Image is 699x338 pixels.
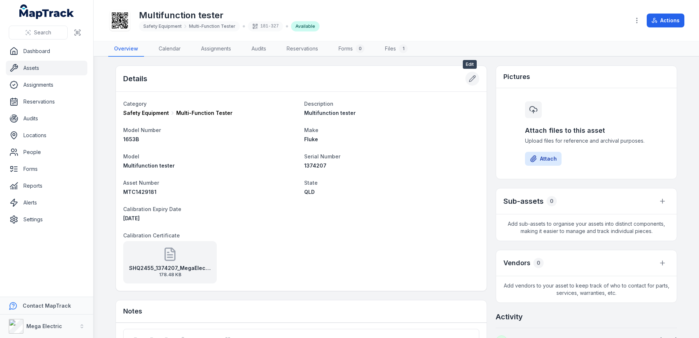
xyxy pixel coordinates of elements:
span: Multifunction tester [123,162,175,169]
strong: Mega Electric [26,323,62,329]
button: Actions [647,14,684,27]
a: Overview [108,41,144,57]
h3: Vendors [503,258,530,268]
span: State [304,180,318,186]
span: 178.48 KB [129,272,211,278]
span: MTC1429181 [123,189,156,195]
strong: SHQ2455_1374207_MegaElectrics [129,264,211,272]
time: 29/09/2024, 12:00:00 am [123,215,140,221]
span: Multi-Function Tester [176,109,233,117]
a: Assignments [195,41,237,57]
button: Search [9,26,68,40]
span: Asset Number [123,180,159,186]
span: Safety Equipment [123,109,169,117]
a: Forms0 [333,41,370,57]
a: Settings [6,212,87,227]
a: Alerts [6,195,87,210]
a: Assignments [6,78,87,92]
span: Multi-Function Tester [189,23,235,29]
a: Reservations [6,94,87,109]
a: Dashboard [6,44,87,59]
div: 1 [399,44,408,53]
span: Calibration Expiry Date [123,206,181,212]
span: Add vendors to your asset to keep track of who to contact for parts, services, warranties, etc. [496,276,677,303]
a: Reports [6,179,87,193]
a: Files1 [379,41,413,57]
h1: Multifunction tester [139,10,320,21]
span: 1653B [123,136,139,142]
a: Calendar [153,41,186,57]
div: 0 [547,196,557,206]
h3: Pictures [503,72,530,82]
span: Calibration Certificate [123,232,180,239]
a: MapTrack [19,4,74,19]
h2: Sub-assets [503,196,544,206]
span: Serial Number [304,153,340,159]
strong: Contact MapTrack [23,303,71,309]
a: People [6,145,87,159]
h3: Notes [123,306,142,316]
a: Audits [6,111,87,126]
span: Multifunction tester [304,110,356,116]
a: Reservations [281,41,324,57]
a: Assets [6,61,87,75]
a: Locations [6,128,87,143]
span: Safety Equipment [143,23,182,29]
span: Description [304,101,333,107]
span: [DATE] [123,215,140,221]
a: Forms [6,162,87,176]
span: Search [34,29,51,36]
span: QLD [304,189,315,195]
h3: Attach files to this asset [525,125,648,136]
h2: Activity [496,312,523,322]
div: 181-327 [248,21,283,31]
div: 0 [356,44,364,53]
span: 1374207 [304,162,326,169]
a: Audits [246,41,272,57]
span: Edit [463,60,477,69]
span: Add sub-assets to organise your assets into distinct components, making it easier to manage and t... [496,214,677,241]
span: Model Number [123,127,161,133]
span: Category [123,101,147,107]
button: Attach [525,152,562,166]
span: Make [304,127,318,133]
div: 0 [533,258,544,268]
span: Fluke [304,136,318,142]
div: Available [291,21,320,31]
span: Upload files for reference and archival purposes. [525,137,648,144]
h2: Details [123,74,147,84]
span: Model [123,153,139,159]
